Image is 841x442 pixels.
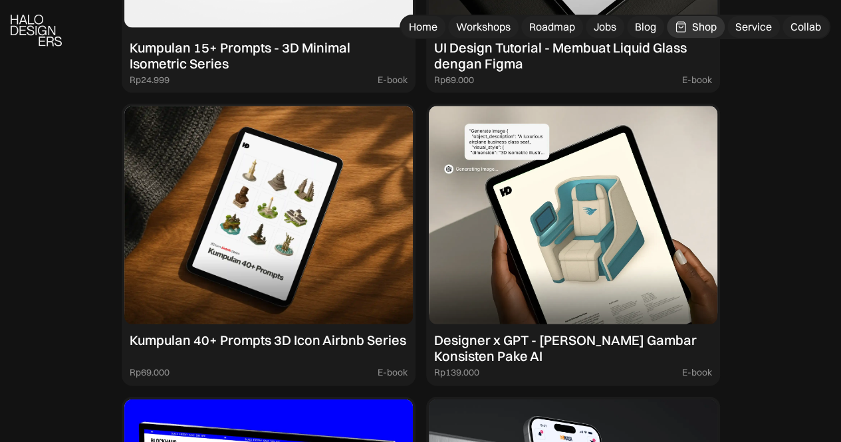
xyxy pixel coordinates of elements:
a: Blog [627,16,664,38]
div: Rp69.000 [434,74,474,86]
div: UI Design Tutorial - Membuat Liquid Glass dengan Figma [434,40,712,72]
div: Blog [635,20,656,34]
div: E-book [378,74,408,86]
div: Service [735,20,772,34]
a: Roadmap [521,16,583,38]
a: Kumpulan 40+ Prompts 3D Icon Airbnb SeriesRp69.000E-book [122,104,416,386]
div: E-book [682,74,712,86]
div: Rp139.000 [434,367,479,378]
div: Roadmap [529,20,575,34]
div: Kumpulan 40+ Prompts 3D Icon Airbnb Series [130,332,406,348]
div: Shop [692,20,717,34]
a: Collab [782,16,829,38]
div: E-book [682,367,712,378]
a: Home [401,16,445,38]
a: Shop [667,16,725,38]
div: Kumpulan 15+ Prompts - 3D Minimal Isometric Series [130,40,408,72]
div: Home [409,20,437,34]
a: Designer x GPT - [PERSON_NAME] Gambar Konsisten Pake AIRp139.000E-book [426,104,720,386]
div: E-book [378,367,408,378]
div: Designer x GPT - [PERSON_NAME] Gambar Konsisten Pake AI [434,332,712,364]
div: Rp69.000 [130,367,170,378]
div: Rp24.999 [130,74,170,86]
a: Service [727,16,780,38]
div: Collab [790,20,821,34]
a: Workshops [448,16,519,38]
div: Workshops [456,20,511,34]
a: Jobs [586,16,624,38]
div: Jobs [594,20,616,34]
